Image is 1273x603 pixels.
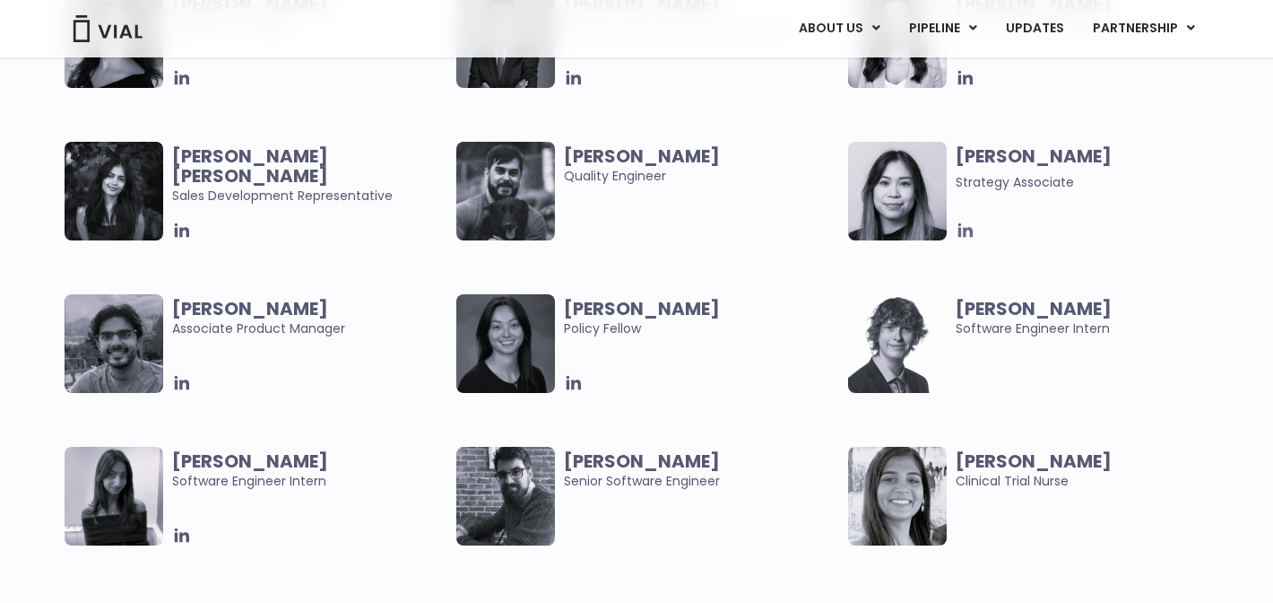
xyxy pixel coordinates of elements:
[895,13,991,44] a: PIPELINEMenu Toggle
[172,451,447,491] span: Software Engineer Intern
[956,296,1112,321] b: [PERSON_NAME]
[784,13,894,44] a: ABOUT USMenu Toggle
[564,144,720,169] b: [PERSON_NAME]
[72,15,143,42] img: Vial Logo
[456,447,555,546] img: Smiling man named Dugi Surdulli
[65,294,163,393] img: Headshot of smiling man named Abhinav
[172,299,447,338] span: Associate Product Manager
[956,173,1074,191] span: Strategy Associate
[172,449,328,474] b: [PERSON_NAME]
[1078,13,1209,44] a: PARTNERSHIPMenu Toggle
[564,451,839,491] span: Senior Software Engineer
[992,13,1078,44] a: UPDATES
[564,146,839,186] span: Quality Engineer
[65,142,163,240] img: Smiling woman named Harman
[456,142,555,240] img: Man smiling posing for picture
[172,146,447,205] span: Sales Development Representative
[172,296,328,321] b: [PERSON_NAME]
[564,449,720,474] b: [PERSON_NAME]
[956,449,1112,474] b: [PERSON_NAME]
[564,299,839,338] span: Policy Fellow
[456,294,555,393] img: Smiling woman named Claudia
[848,447,947,546] img: Smiling woman named Deepa
[956,144,1112,169] b: [PERSON_NAME]
[848,142,947,240] img: Headshot of smiling woman named Vanessa
[564,296,720,321] b: [PERSON_NAME]
[172,144,328,188] b: [PERSON_NAME] [PERSON_NAME]
[956,451,1231,491] span: Clinical Trial Nurse
[956,299,1231,338] span: Software Engineer Intern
